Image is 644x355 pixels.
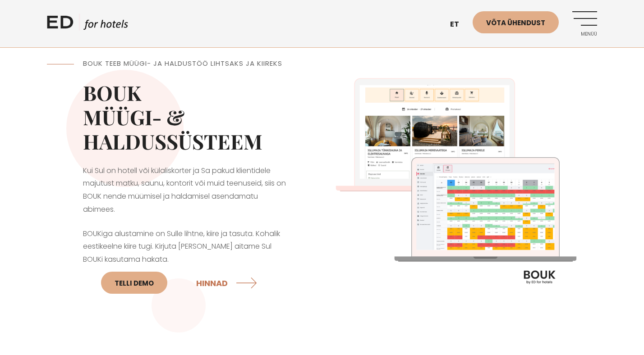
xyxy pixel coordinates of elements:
a: Menüü [572,11,597,36]
a: et [446,14,473,36]
a: Telli DEMO [101,272,167,294]
span: BOUK TEEB MÜÜGI- JA HALDUSTÖÖ LIHTSAKS JA KIIREKS [83,59,282,68]
a: Võta ühendust [473,11,559,33]
a: HINNAD [196,271,259,295]
span: Menüü [572,32,597,37]
p: Kui Sul on hotell või külaliskorter ja Sa pakud klientidele majutust matku, saunu, kontorit või m... [83,164,286,216]
h2: BOUK MÜÜGI- & HALDUSSÜSTEEM [83,80,286,153]
p: BOUKiga alustamine on Sulle lihtne, kiire ja tasuta. Kohalik eestikeelne kiire tugi. Kirjuta [PER... [83,228,286,300]
a: ED HOTELS [47,14,128,36]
